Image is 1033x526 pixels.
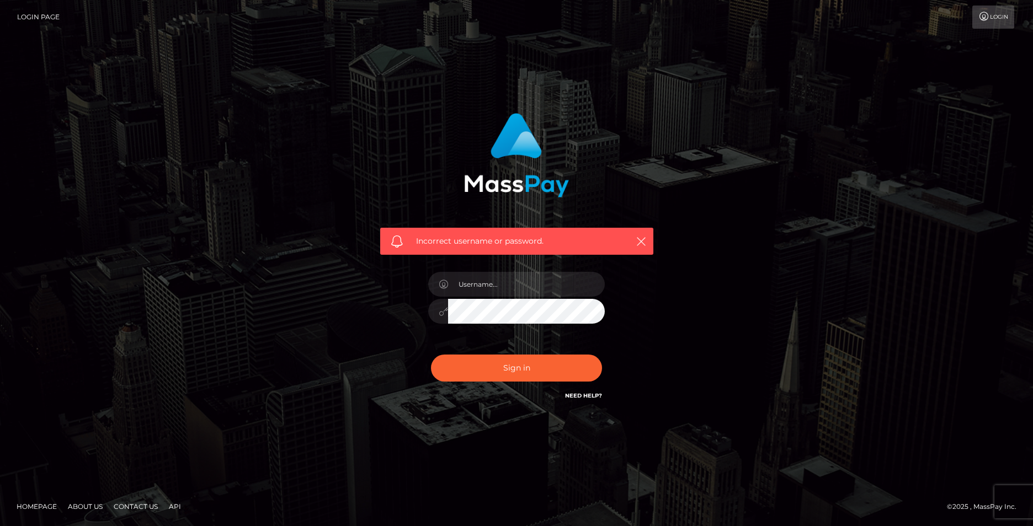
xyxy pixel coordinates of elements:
a: Need Help? [565,392,602,399]
img: MassPay Login [464,113,569,197]
a: Contact Us [109,498,162,515]
a: Login [972,6,1014,29]
span: Incorrect username or password. [416,235,617,247]
a: Homepage [12,498,61,515]
input: Username... [448,272,605,297]
a: API [164,498,185,515]
a: About Us [63,498,107,515]
div: © 2025 , MassPay Inc. [947,501,1025,513]
a: Login Page [17,6,60,29]
button: Sign in [431,355,602,382]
